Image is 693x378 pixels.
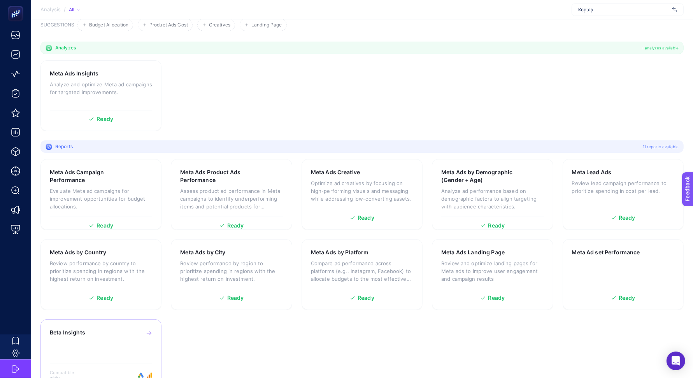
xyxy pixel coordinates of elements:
[619,295,635,301] span: Ready
[302,239,423,310] a: Meta Ads by PlatformCompare ad performance across platforms (e.g., Instagram, Facebook) to alloca...
[619,215,635,220] span: Ready
[311,248,369,256] h3: Meta Ads by Platform
[50,259,152,283] p: Review performance by country to prioritize spending in regions with the highest return on invest...
[441,187,544,210] p: Analyze ad performance based on demographic factors to align targeting with audience characterist...
[563,239,684,310] a: Meta Ad set PerformanceReady
[40,22,74,31] h3: SUGGESTIONS
[572,168,612,176] h3: Meta Lead Ads
[441,248,505,256] h3: Meta Ads Landing Page
[69,7,80,13] div: All
[171,239,292,310] a: Meta Ads by CityReview performance by region to prioritize spending in regions with the highest r...
[64,6,66,12] span: /
[209,22,230,28] span: Creatives
[40,159,161,230] a: Meta Ads Campaign PerformanceEvaluate Meta ad campaigns for improvement opportunities for budget ...
[572,248,640,256] h3: Meta Ad set Performance
[302,159,423,230] a: Meta Ads CreativeOptimize ad creatives by focusing on high-performing visuals and messaging while...
[50,248,107,256] h3: Meta Ads by Country
[358,215,374,220] span: Ready
[572,179,674,195] p: Review lead campaign performance to prioritize spending in cost per lead.
[251,22,282,28] span: Landing Page
[441,259,544,283] p: Review and optimize landing pages for Meta ads to improve user engagement and campaign results
[55,45,76,51] span: Analyzes
[180,259,282,283] p: Review performance by region to prioritize spending in regions with the highest return on investm...
[311,259,413,283] p: Compare ad performance across platforms (e.g., Instagram, Facebook) to allocate budgets to the mo...
[50,329,85,336] h3: Beta Insights
[171,159,292,230] a: Meta Ads Product Ads PerformanceAssess product ad performance in Meta campaigns to identify under...
[432,239,553,310] a: Meta Ads Landing PageReview and optimize landing pages for Meta ads to improve user engagement an...
[643,143,679,150] span: 11 reports available
[667,352,685,370] div: Open Intercom Messenger
[432,159,553,230] a: Meta Ads by Demographic (Gender + Age)Analyze ad performance based on demographic factors to alig...
[441,168,521,184] h3: Meta Ads by Demographic (Gender + Age)
[55,143,73,150] span: Reports
[40,239,161,310] a: Meta Ads by CountryReview performance by country to prioritize spending in regions with the highe...
[180,168,259,184] h3: Meta Ads Product Ads Performance
[89,22,128,28] span: Budget Allocation
[578,7,669,13] span: Koçtaş
[642,45,679,51] span: 1 analyzes available
[488,223,505,228] span: Ready
[40,60,161,131] a: Meta Ads InsightsAnalyze and optimize Meta ad campaigns for targeted improvements.Ready
[180,187,282,210] p: Assess product ad performance in Meta campaigns to identify underperforming items and potential p...
[563,159,684,230] a: Meta Lead AdsReview lead campaign performance to prioritize spending in cost per lead.Ready
[672,6,677,14] img: svg%3e
[50,80,152,96] p: Analyze and optimize Meta ad campaigns for targeted improvements.
[227,295,244,301] span: Ready
[311,168,360,176] h3: Meta Ads Creative
[50,70,98,77] h3: Meta Ads Insights
[149,22,188,28] span: Product Ads Cost
[5,2,30,9] span: Feedback
[96,295,113,301] span: Ready
[311,179,413,203] p: Optimize ad creatives by focusing on high-performing visuals and messaging while addressing low-c...
[227,223,244,228] span: Ready
[40,7,61,13] span: Analysis
[50,187,152,210] p: Evaluate Meta ad campaigns for improvement opportunities for budget allocations.
[50,168,128,184] h3: Meta Ads Campaign Performance
[96,116,113,122] span: Ready
[358,295,374,301] span: Ready
[180,248,225,256] h3: Meta Ads by City
[96,223,113,228] span: Ready
[488,295,505,301] span: Ready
